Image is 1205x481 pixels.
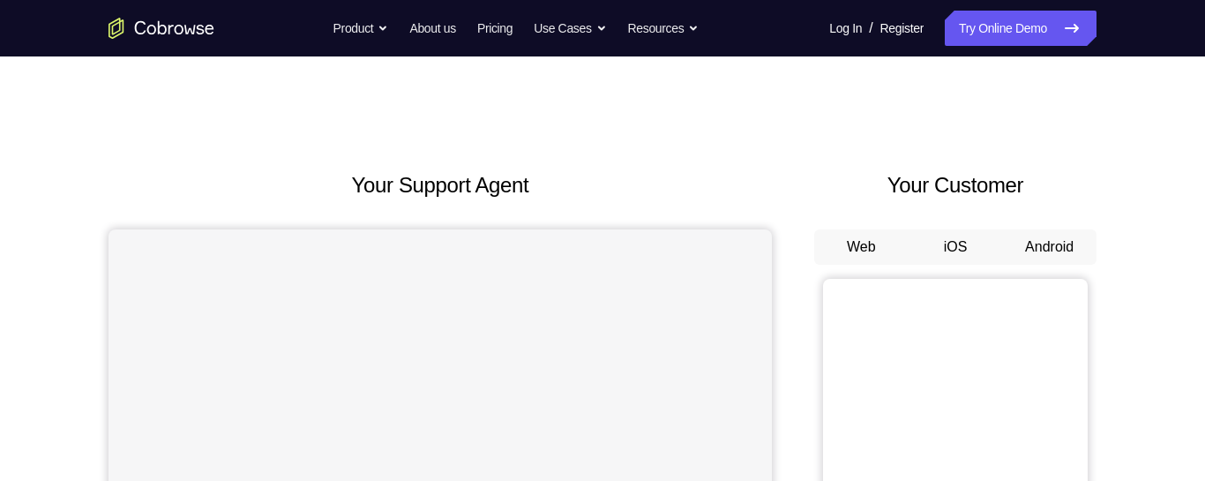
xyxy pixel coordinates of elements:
[814,169,1096,201] h2: Your Customer
[814,229,909,265] button: Web
[409,11,455,46] a: About us
[333,11,389,46] button: Product
[869,18,872,39] span: /
[109,18,214,39] a: Go to the home page
[1002,229,1096,265] button: Android
[945,11,1096,46] a: Try Online Demo
[534,11,606,46] button: Use Cases
[880,11,924,46] a: Register
[628,11,700,46] button: Resources
[829,11,862,46] a: Log In
[909,229,1003,265] button: iOS
[477,11,513,46] a: Pricing
[109,169,772,201] h2: Your Support Agent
